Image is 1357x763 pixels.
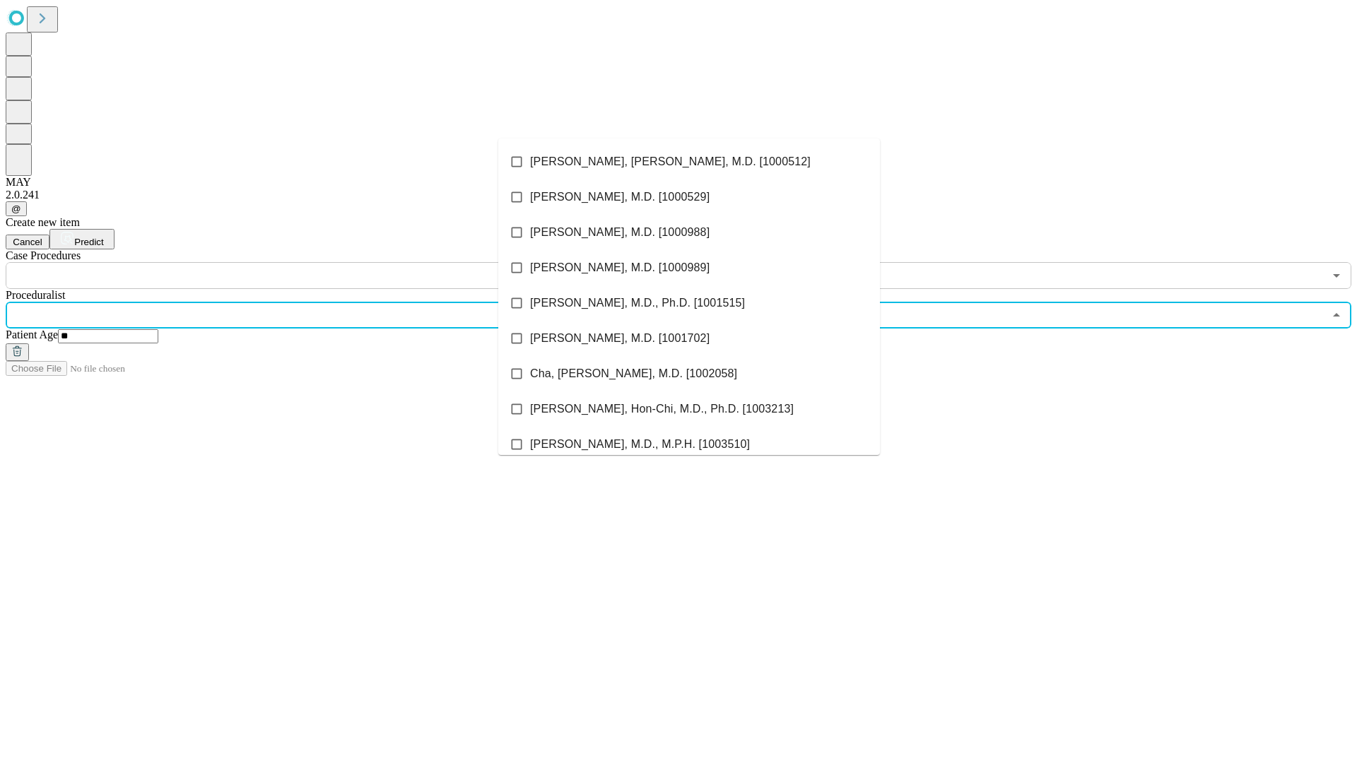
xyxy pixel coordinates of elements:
[6,189,1351,201] div: 2.0.241
[13,237,42,247] span: Cancel
[6,216,80,228] span: Create new item
[530,189,710,206] span: [PERSON_NAME], M.D. [1000529]
[530,224,710,241] span: [PERSON_NAME], M.D. [1000988]
[49,229,114,249] button: Predict
[1327,266,1346,285] button: Open
[6,249,81,261] span: Scheduled Procedure
[530,365,737,382] span: Cha, [PERSON_NAME], M.D. [1002058]
[530,330,710,347] span: [PERSON_NAME], M.D. [1001702]
[530,153,811,170] span: [PERSON_NAME], [PERSON_NAME], M.D. [1000512]
[11,203,21,214] span: @
[74,237,103,247] span: Predict
[530,401,794,418] span: [PERSON_NAME], Hon-Chi, M.D., Ph.D. [1003213]
[1327,305,1346,325] button: Close
[530,295,745,312] span: [PERSON_NAME], M.D., Ph.D. [1001515]
[530,259,710,276] span: [PERSON_NAME], M.D. [1000989]
[6,329,58,341] span: Patient Age
[6,201,27,216] button: @
[6,235,49,249] button: Cancel
[6,176,1351,189] div: MAY
[530,436,750,453] span: [PERSON_NAME], M.D., M.P.H. [1003510]
[6,289,65,301] span: Proceduralist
